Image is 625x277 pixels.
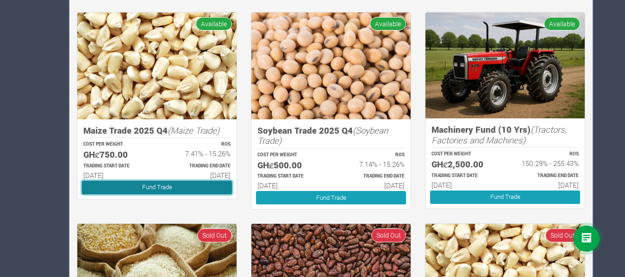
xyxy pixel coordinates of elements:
[339,173,405,180] p: Estimated Trading End Date
[165,171,231,179] h6: [DATE]
[431,124,579,145] h5: Machinery Fund (10 Yrs)
[83,171,149,179] h6: [DATE]
[257,181,323,190] h6: [DATE]
[545,228,580,242] span: Sold Out
[83,163,149,170] p: Estimated Trading Start Date
[431,151,497,158] p: COST PER WEIGHT
[257,125,405,146] h5: Soybean Trade 2025 Q4
[256,191,406,204] a: Fund Trade
[196,17,232,31] span: Available
[339,152,405,159] p: ROS
[257,173,323,180] p: Estimated Trading Start Date
[251,12,411,119] img: growforme image
[83,141,149,148] p: COST PER WEIGHT
[431,123,567,146] i: (Tractors, Factories and Machines)
[513,159,579,167] h6: 150.29% - 255.43%
[431,181,497,189] h6: [DATE]
[257,124,388,147] i: (Soybean Trade)
[339,160,405,168] h6: 7.14% - 15.26%
[544,17,580,31] span: Available
[370,17,406,31] span: Available
[165,163,231,170] p: Estimated Trading End Date
[430,191,580,204] a: Fund Trade
[431,159,497,170] h5: GHȼ2,500.00
[77,12,237,119] img: growforme image
[513,181,579,189] h6: [DATE]
[425,12,585,118] img: growforme image
[165,149,231,158] h6: 7.41% - 15.26%
[165,141,231,148] p: ROS
[168,124,219,136] i: (Maize Trade)
[83,125,231,136] h5: Maize Trade 2025 Q4
[513,172,579,179] p: Estimated Trading End Date
[339,181,405,190] h6: [DATE]
[82,181,232,194] a: Fund Trade
[371,228,406,242] span: Sold Out
[431,172,497,179] p: Estimated Trading Start Date
[257,152,323,159] p: COST PER WEIGHT
[83,149,149,160] h5: GHȼ750.00
[257,160,323,171] h5: GHȼ500.00
[513,151,579,158] p: ROS
[197,228,232,242] span: Sold Out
